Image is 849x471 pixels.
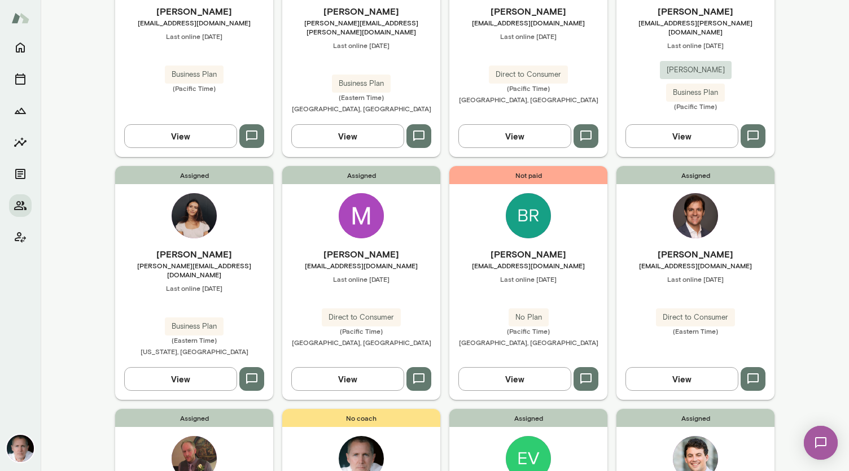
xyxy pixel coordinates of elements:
[282,409,440,427] span: No coach
[616,274,774,284] span: Last online [DATE]
[666,87,725,98] span: Business Plan
[616,166,774,184] span: Assigned
[115,18,273,27] span: [EMAIL_ADDRESS][DOMAIN_NAME]
[292,104,431,112] span: [GEOGRAPHIC_DATA], [GEOGRAPHIC_DATA]
[449,5,607,18] h6: [PERSON_NAME]
[509,312,549,323] span: No Plan
[282,166,440,184] span: Assigned
[124,367,237,391] button: View
[616,18,774,36] span: [EMAIL_ADDRESS][PERSON_NAME][DOMAIN_NAME]
[282,261,440,270] span: [EMAIL_ADDRESS][DOMAIN_NAME]
[282,41,440,50] span: Last online [DATE]
[625,124,738,148] button: View
[339,193,384,238] img: Michael Ulin
[9,36,32,59] button: Home
[616,409,774,427] span: Assigned
[322,312,401,323] span: Direct to Consumer
[616,247,774,261] h6: [PERSON_NAME]
[282,274,440,284] span: Last online [DATE]
[459,338,598,346] span: [GEOGRAPHIC_DATA], [GEOGRAPHIC_DATA]
[115,284,273,293] span: Last online [DATE]
[115,84,273,93] span: (Pacific Time)
[282,18,440,36] span: [PERSON_NAME][EMAIL_ADDRESS][PERSON_NAME][DOMAIN_NAME]
[124,124,237,148] button: View
[282,247,440,261] h6: [PERSON_NAME]
[449,247,607,261] h6: [PERSON_NAME]
[9,68,32,90] button: Sessions
[489,69,568,80] span: Direct to Consumer
[332,78,391,89] span: Business Plan
[660,64,732,76] span: [PERSON_NAME]
[458,367,571,391] button: View
[9,226,32,248] button: Client app
[459,95,598,103] span: [GEOGRAPHIC_DATA], [GEOGRAPHIC_DATA]
[625,367,738,391] button: View
[616,5,774,18] h6: [PERSON_NAME]
[9,163,32,185] button: Documents
[165,69,224,80] span: Business Plan
[172,193,217,238] img: Emma Bates
[449,18,607,27] span: [EMAIL_ADDRESS][DOMAIN_NAME]
[9,194,32,217] button: Members
[616,41,774,50] span: Last online [DATE]
[291,124,404,148] button: View
[449,261,607,270] span: [EMAIL_ADDRESS][DOMAIN_NAME]
[656,312,735,323] span: Direct to Consumer
[7,435,34,462] img: Mike Lane
[115,5,273,18] h6: [PERSON_NAME]
[291,367,404,391] button: View
[115,32,273,41] span: Last online [DATE]
[11,7,29,29] img: Mento
[673,193,718,238] img: Luciano M
[458,124,571,148] button: View
[449,326,607,335] span: (Pacific Time)
[282,5,440,18] h6: [PERSON_NAME]
[449,409,607,427] span: Assigned
[282,326,440,335] span: (Pacific Time)
[449,84,607,93] span: (Pacific Time)
[449,274,607,284] span: Last online [DATE]
[115,261,273,279] span: [PERSON_NAME][EMAIL_ADDRESS][DOMAIN_NAME]
[9,99,32,122] button: Growth Plan
[115,335,273,344] span: (Eastern Time)
[115,166,273,184] span: Assigned
[449,32,607,41] span: Last online [DATE]
[292,338,431,346] span: [GEOGRAPHIC_DATA], [GEOGRAPHIC_DATA]
[282,93,440,102] span: (Eastern Time)
[506,193,551,238] img: Brad Lookabaugh
[165,321,224,332] span: Business Plan
[449,166,607,184] span: Not paid
[115,247,273,261] h6: [PERSON_NAME]
[9,131,32,154] button: Insights
[616,261,774,270] span: [EMAIL_ADDRESS][DOMAIN_NAME]
[141,347,248,355] span: [US_STATE], [GEOGRAPHIC_DATA]
[616,326,774,335] span: (Eastern Time)
[616,102,774,111] span: (Pacific Time)
[115,409,273,427] span: Assigned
